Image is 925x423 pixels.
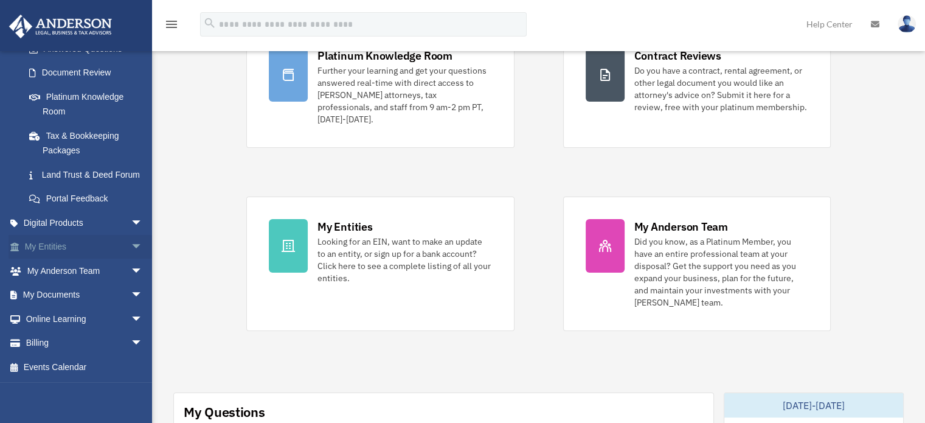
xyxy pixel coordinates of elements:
a: My Documentsarrow_drop_down [9,283,161,307]
div: Do you have a contract, rental agreement, or other legal document you would like an attorney's ad... [634,65,808,113]
a: menu [164,21,179,32]
span: arrow_drop_down [131,331,155,356]
a: My Anderson Team Did you know, as a Platinum Member, you have an entire professional team at your... [563,197,831,331]
a: Contract Reviews Do you have a contract, rental agreement, or other legal document you would like... [563,26,831,148]
div: My Questions [184,403,265,421]
a: Document Review [17,61,161,85]
div: [DATE]-[DATE] [724,393,903,418]
a: My Anderson Teamarrow_drop_down [9,259,161,283]
span: arrow_drop_down [131,283,155,308]
a: My Entities Looking for an EIN, want to make an update to an entity, or sign up for a bank accoun... [246,197,514,331]
div: My Entities [317,219,372,234]
a: My Entitiesarrow_drop_down [9,235,161,259]
a: Land Trust & Deed Forum [17,163,161,187]
a: Portal Feedback [17,187,161,211]
div: Further your learning and get your questions answered real-time with direct access to [PERSON_NAM... [317,65,491,125]
span: arrow_drop_down [131,211,155,236]
img: User Pic [898,15,916,33]
div: Did you know, as a Platinum Member, you have an entire professional team at your disposal? Get th... [634,236,808,309]
a: Digital Productsarrow_drop_down [9,211,161,235]
div: Looking for an EIN, want to make an update to an entity, or sign up for a bank account? Click her... [317,236,491,284]
img: Anderson Advisors Platinum Portal [5,15,116,38]
a: Tax & Bookkeeping Packages [17,124,161,163]
a: Platinum Knowledge Room [17,85,161,124]
a: Platinum Knowledge Room Further your learning and get your questions answered real-time with dire... [246,26,514,148]
div: Platinum Knowledge Room [317,48,452,63]
span: arrow_drop_down [131,235,155,260]
a: Online Learningarrow_drop_down [9,307,161,331]
i: search [203,16,217,30]
div: My Anderson Team [634,219,728,234]
span: arrow_drop_down [131,259,155,284]
div: Contract Reviews [634,48,721,63]
i: menu [164,17,179,32]
a: Events Calendar [9,355,161,379]
a: Billingarrow_drop_down [9,331,161,355]
span: arrow_drop_down [131,307,155,332]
